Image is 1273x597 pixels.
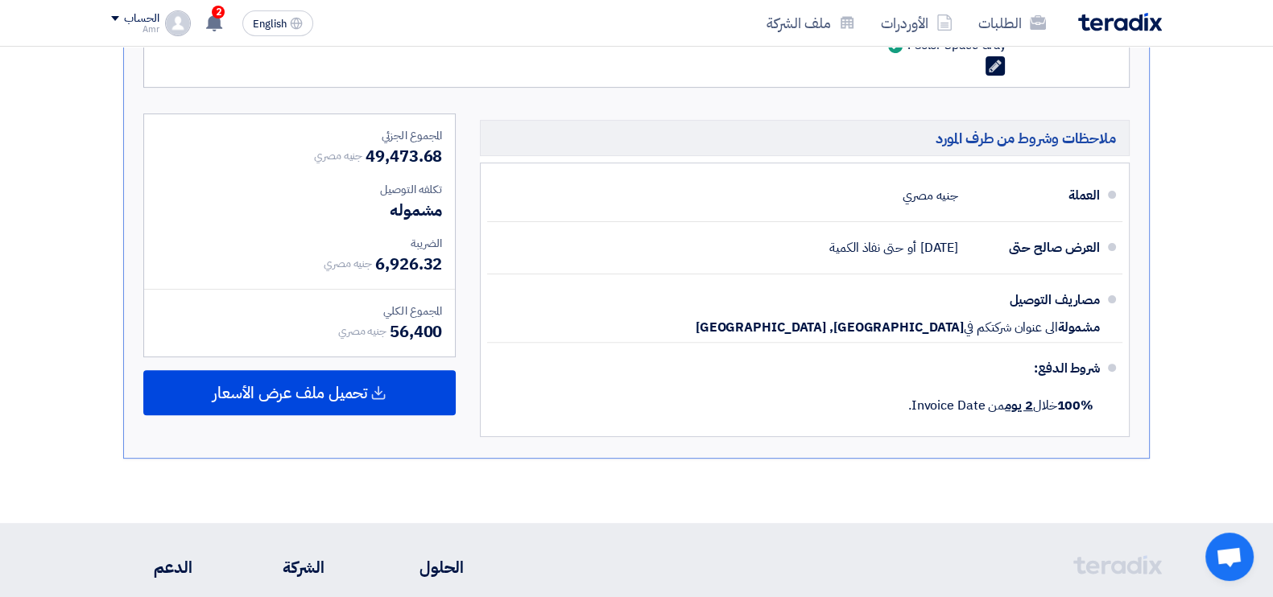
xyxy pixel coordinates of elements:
[373,555,464,579] li: الحلول
[1078,13,1162,31] img: Teradix logo
[253,19,287,30] span: English
[971,229,1100,267] div: العرض صالح حتى
[124,12,159,26] div: الحساب
[157,303,442,319] div: المجموع الكلي
[903,180,958,211] div: جنيه مصري
[1205,533,1254,581] a: Open chat
[157,127,442,144] div: المجموع الجزئي
[965,4,1059,42] a: الطلبات
[338,323,386,340] span: جنيه مصري
[964,319,1057,336] span: الى عنوان شركتكم في
[157,181,442,198] div: تكلفه التوصيل
[111,555,192,579] li: الدعم
[375,252,442,276] span: 6,926.32
[212,6,225,19] span: 2
[1058,319,1100,336] span: مشمولة
[165,10,191,36] img: profile_test.png
[1005,396,1033,415] u: 2 يوم
[241,555,324,579] li: الشركة
[314,147,362,164] span: جنيه مصري
[971,281,1100,319] div: مصاريف التوصيل
[242,10,313,36] button: English
[908,396,1093,415] span: خلال من Invoice Date.
[111,25,159,34] div: Amr
[390,198,442,222] span: مشموله
[920,240,958,256] span: [DATE]
[157,235,442,252] div: الضريبة
[829,240,903,256] span: حتى نفاذ الكمية
[868,4,965,42] a: الأوردرات
[1056,396,1093,415] strong: 100%
[754,4,868,42] a: ملف الشركة
[513,349,1100,388] div: شروط الدفع:
[390,319,442,344] span: 56,400
[971,176,1100,215] div: العملة
[480,120,1130,156] h5: ملاحظات وشروط من طرف المورد
[907,240,916,256] span: أو
[324,255,372,272] span: جنيه مصري
[696,319,964,336] span: [GEOGRAPHIC_DATA], [GEOGRAPHIC_DATA]
[213,385,367,400] span: تحميل ملف عرض الأسعار
[366,144,442,168] span: 49,473.68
